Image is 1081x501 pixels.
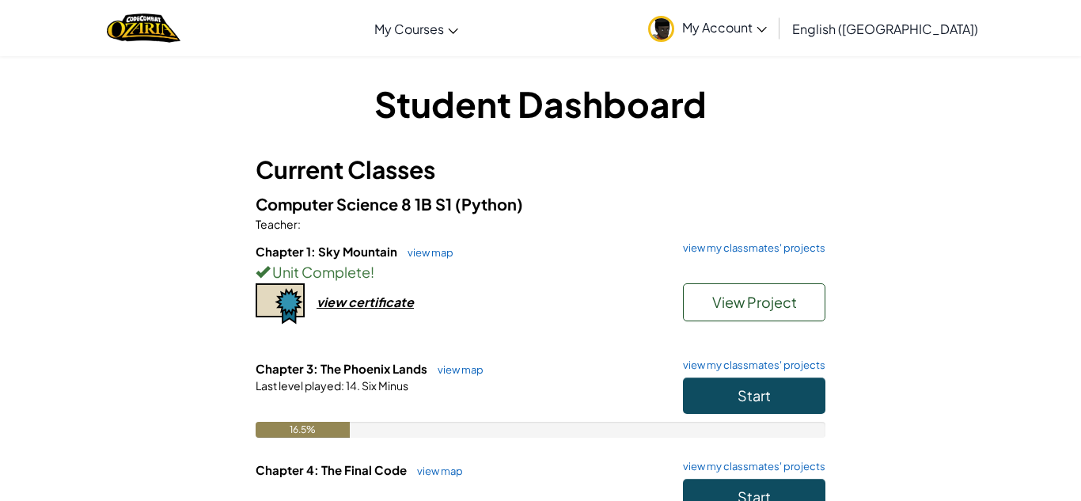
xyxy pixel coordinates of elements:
span: : [341,378,344,393]
h1: Student Dashboard [256,79,825,128]
a: view map [400,246,453,259]
span: 14. [344,378,360,393]
img: Home [107,12,180,44]
a: view my classmates' projects [675,243,825,253]
span: My Account [682,19,767,36]
span: Last level played [256,378,341,393]
span: View Project [712,293,797,311]
a: My Courses [366,7,466,50]
span: Computer Science 8 1B S1 [256,194,455,214]
span: : [298,217,301,231]
a: Ozaria by CodeCombat logo [107,12,180,44]
a: view my classmates' projects [675,461,825,472]
span: My Courses [374,21,444,37]
div: 16.5% [256,422,350,438]
h3: Current Classes [256,152,825,188]
span: (Python) [455,194,523,214]
span: Chapter 3: The Phoenix Lands [256,361,430,376]
span: Start [738,386,771,404]
span: Unit Complete [270,263,370,281]
button: Start [683,378,825,414]
span: ! [370,263,374,281]
a: My Account [640,3,775,53]
img: avatar [648,16,674,42]
span: Six Minus [360,378,408,393]
img: certificate-icon.png [256,283,305,325]
span: Chapter 4: The Final Code [256,462,409,477]
div: view certificate [317,294,414,310]
a: view map [409,465,463,477]
span: English ([GEOGRAPHIC_DATA]) [792,21,978,37]
span: Teacher [256,217,298,231]
button: View Project [683,283,825,321]
a: view certificate [256,294,414,310]
a: English ([GEOGRAPHIC_DATA]) [784,7,986,50]
span: Chapter 1: Sky Mountain [256,244,400,259]
a: view map [430,363,484,376]
a: view my classmates' projects [675,360,825,370]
